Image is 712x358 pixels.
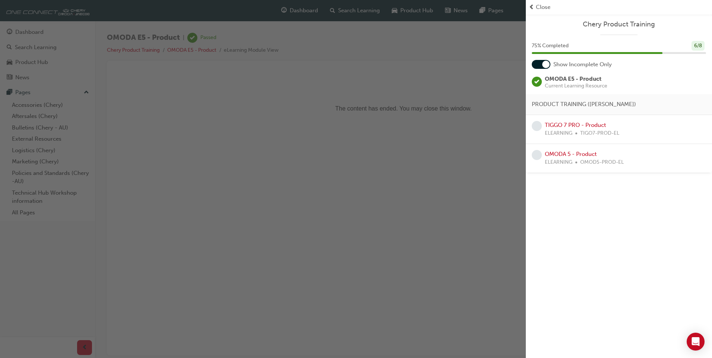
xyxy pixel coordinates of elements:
[545,83,607,89] span: Current Learning Resource
[553,60,612,69] span: Show Incomplete Only
[3,6,578,39] p: The content has ended. You may close this window.
[532,20,706,29] a: Chery Product Training
[532,77,542,87] span: learningRecordVerb_PASS-icon
[687,333,705,351] div: Open Intercom Messenger
[545,151,597,157] a: OMODA 5 - Product
[532,150,542,160] span: learningRecordVerb_NONE-icon
[529,3,534,12] span: prev-icon
[536,3,550,12] span: Close
[545,122,606,128] a: TIGGO 7 PRO - Product
[529,3,709,12] button: prev-iconClose
[532,100,636,109] span: PRODUCT TRAINING ([PERSON_NAME])
[545,76,601,82] span: OMODA E5 - Product
[580,129,619,138] span: TIGO7-PROD-EL
[532,42,569,50] span: 75 % Completed
[532,121,542,131] span: learningRecordVerb_NONE-icon
[545,129,572,138] span: ELEARNING
[545,158,572,167] span: ELEARNING
[692,41,705,51] div: 6 / 8
[580,158,624,167] span: OMOD5-PROD-EL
